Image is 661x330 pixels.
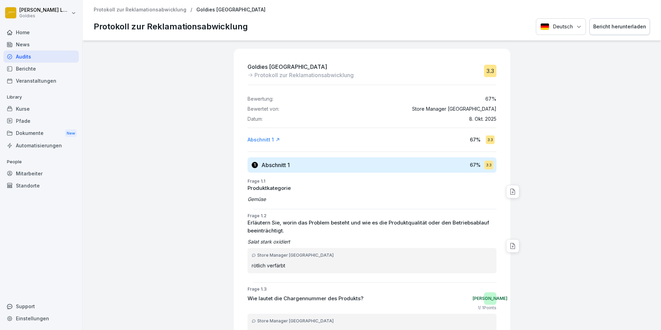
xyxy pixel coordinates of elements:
button: Language [536,18,586,35]
a: Standorte [3,180,79,192]
a: News [3,38,79,51]
div: 3.3 [486,135,494,144]
p: Store Manager [GEOGRAPHIC_DATA] [412,106,496,112]
a: Mitarbeiter [3,167,79,180]
div: [PERSON_NAME] [484,292,496,305]
p: People [3,156,79,167]
p: Goldies [GEOGRAPHIC_DATA] [248,63,354,71]
p: rötlich verfärbt [252,262,492,269]
p: Deutsch [553,23,573,31]
p: Goldies [19,13,70,18]
p: Erläutern Sie, worin das Problem besteht und wie es die Produktqualität oder den Betriebsablauf b... [248,219,496,235]
p: Datum: [248,116,263,122]
div: Dokumente [3,127,79,140]
div: 1 [252,162,258,168]
img: Deutsch [540,23,549,30]
div: New [65,129,77,137]
p: Salat stark oxidiert [248,238,496,245]
p: Frage 1.1 [248,178,496,184]
p: 67 % [470,161,481,168]
p: Gemüse [248,195,496,203]
p: Goldies [GEOGRAPHIC_DATA] [196,7,266,13]
a: Home [3,26,79,38]
p: 1 / 1 Points [478,305,496,311]
div: Bericht herunterladen [593,23,646,30]
a: Abschnitt 1 [248,136,280,143]
a: Audits [3,51,79,63]
p: 8. Okt. 2025 [469,116,496,122]
p: Library [3,92,79,103]
p: Frage 1.2 [248,213,496,219]
p: 67 % [470,136,481,143]
a: DokumenteNew [3,127,79,140]
p: Protokoll zur Reklamationsabwicklung [94,20,248,33]
div: Store Manager [GEOGRAPHIC_DATA] [252,252,492,258]
a: Kurse [3,103,79,115]
p: [PERSON_NAME] Loska [19,7,70,13]
p: 67 % [485,96,496,102]
button: Bericht herunterladen [589,18,650,35]
p: Produktkategorie [248,184,496,192]
div: Support [3,300,79,312]
a: Berichte [3,63,79,75]
a: Protokoll zur Reklamationsabwicklung [94,7,186,13]
a: Veranstaltungen [3,75,79,87]
a: Automatisierungen [3,139,79,152]
p: / [190,7,192,13]
div: 3.3 [484,161,493,169]
h3: Abschnitt 1 [261,161,290,169]
p: Wie lautet die Chargennummer des Produkts? [248,295,363,303]
div: Store Manager [GEOGRAPHIC_DATA] [252,318,492,324]
p: Bewertung: [248,96,273,102]
div: 3.3 [484,65,496,77]
p: Protokoll zur Reklamationsabwicklung [254,71,354,79]
a: Einstellungen [3,312,79,324]
p: Frage 1.3 [248,286,496,292]
p: Bewertet von: [248,106,279,112]
a: Pfade [3,115,79,127]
